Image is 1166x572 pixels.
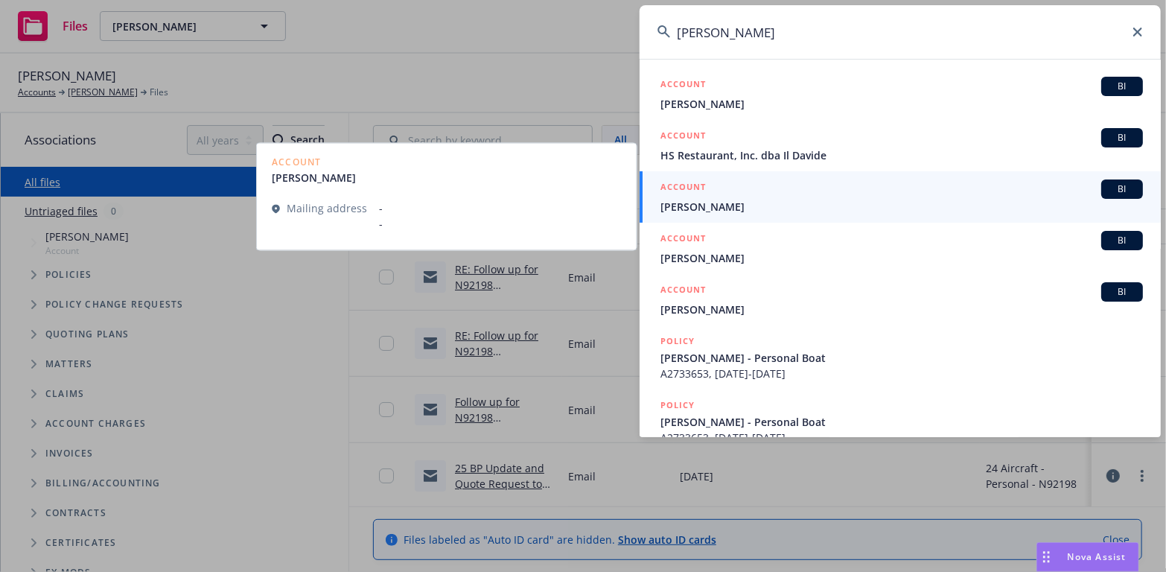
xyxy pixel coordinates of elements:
[1107,80,1137,93] span: BI
[640,120,1161,171] a: ACCOUNTBIHS Restaurant, Inc. dba Il Davide
[660,302,1143,317] span: [PERSON_NAME]
[1107,182,1137,196] span: BI
[660,282,706,300] h5: ACCOUNT
[1107,234,1137,247] span: BI
[660,179,706,197] h5: ACCOUNT
[660,398,695,413] h5: POLICY
[1036,542,1139,572] button: Nova Assist
[660,147,1143,163] span: HS Restaurant, Inc. dba Il Davide
[640,325,1161,390] a: POLICY[PERSON_NAME] - Personal BoatA2733653, [DATE]-[DATE]
[640,5,1161,59] input: Search...
[660,414,1143,430] span: [PERSON_NAME] - Personal Boat
[660,430,1143,445] span: A2733653, [DATE]-[DATE]
[660,334,695,349] h5: POLICY
[660,366,1143,381] span: A2733653, [DATE]-[DATE]
[1107,131,1137,144] span: BI
[640,171,1161,223] a: ACCOUNTBI[PERSON_NAME]
[1107,285,1137,299] span: BI
[660,199,1143,214] span: [PERSON_NAME]
[660,350,1143,366] span: [PERSON_NAME] - Personal Boat
[640,274,1161,325] a: ACCOUNTBI[PERSON_NAME]
[660,128,706,146] h5: ACCOUNT
[660,77,706,95] h5: ACCOUNT
[640,390,1161,454] a: POLICY[PERSON_NAME] - Personal BoatA2733653, [DATE]-[DATE]
[640,69,1161,120] a: ACCOUNTBI[PERSON_NAME]
[1068,550,1127,563] span: Nova Assist
[660,96,1143,112] span: [PERSON_NAME]
[640,223,1161,274] a: ACCOUNTBI[PERSON_NAME]
[1037,543,1056,571] div: Drag to move
[660,250,1143,266] span: [PERSON_NAME]
[660,231,706,249] h5: ACCOUNT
